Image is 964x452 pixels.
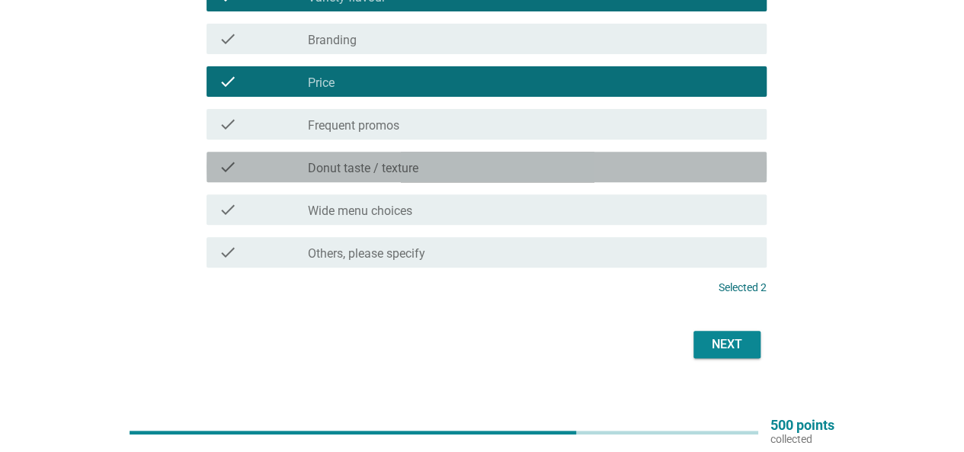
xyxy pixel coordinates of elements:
p: collected [770,432,834,446]
label: Branding [308,33,357,48]
label: Others, please specify [308,246,425,261]
label: Wide menu choices [308,204,412,219]
label: Frequent promos [308,118,399,133]
i: check [219,115,237,133]
label: Price [308,75,335,91]
i: check [219,158,237,176]
label: Donut taste / texture [308,161,418,176]
div: Next [706,335,748,354]
button: Next [693,331,761,358]
i: check [219,200,237,219]
p: Selected 2 [719,280,767,296]
p: 500 points [770,418,834,432]
i: check [219,30,237,48]
i: check [219,72,237,91]
i: check [219,243,237,261]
